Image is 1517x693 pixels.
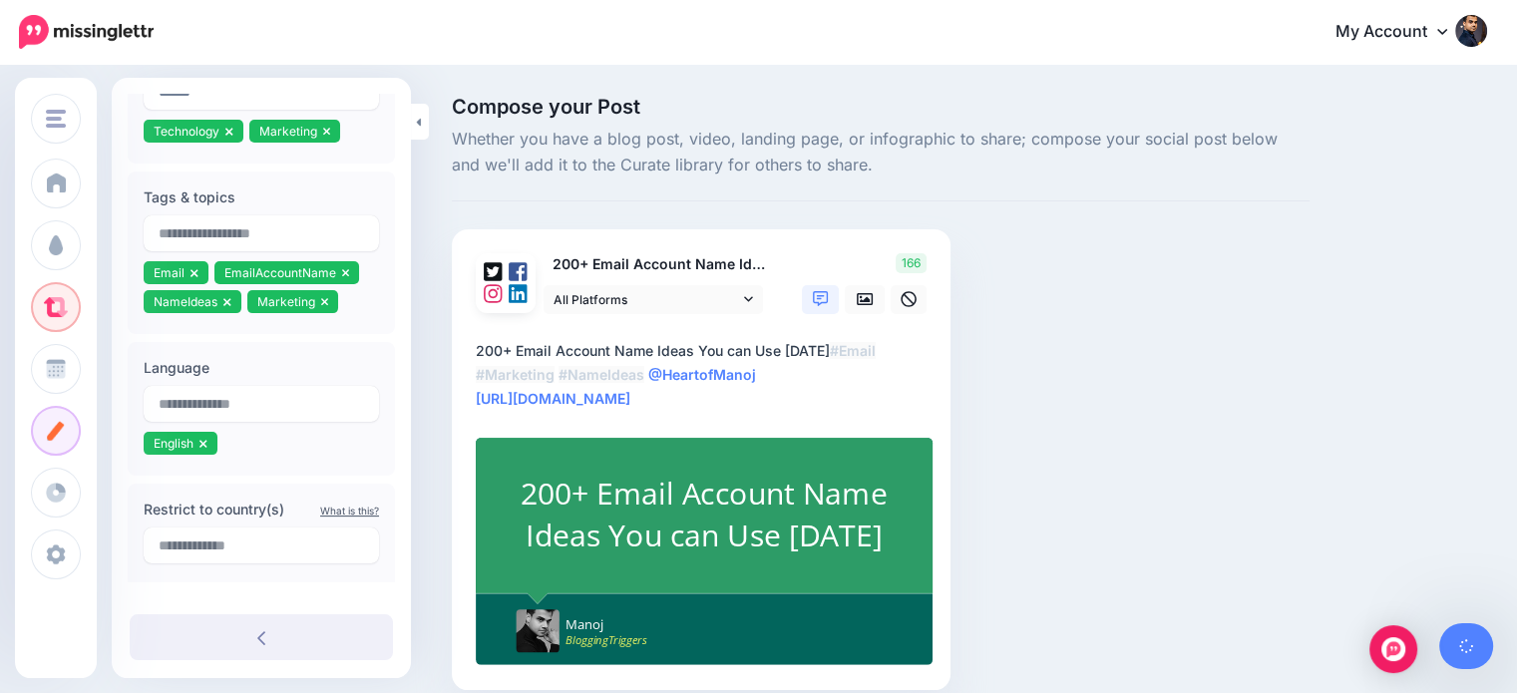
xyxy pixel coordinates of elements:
div: 200+ Email Account Name Ideas You can Use [DATE] [476,339,935,411]
span: English [154,436,193,451]
span: NameIdeas [154,294,217,309]
span: BloggingTriggers [566,632,646,649]
img: tab_domain_overview_orange.svg [54,116,70,132]
span: Email [154,265,185,280]
span: EmailAccountName [224,265,336,280]
span: Compose your Post [452,97,1310,117]
span: Marketing [259,124,317,139]
div: Domain: [DOMAIN_NAME] [52,52,219,68]
div: Open Intercom Messenger [1369,625,1417,673]
a: My Account [1316,8,1487,57]
span: Whether you have a blog post, video, landing page, or infographic to share; compose your social p... [452,127,1310,178]
a: All Platforms [544,285,763,314]
label: Language [144,356,379,380]
span: Manoj [566,616,603,633]
span: Technology [154,124,219,139]
a: What is this? [320,505,379,517]
img: tab_keywords_by_traffic_grey.svg [198,116,214,132]
label: Tags & topics [144,185,379,209]
div: Domain Overview [76,118,179,131]
img: logo_orange.svg [32,32,48,48]
span: All Platforms [554,289,739,310]
div: 200+ Email Account Name Ideas You can Use [DATE] [518,473,891,556]
p: 200+ Email Account Name Ideas You can Use [DATE] [544,253,765,276]
img: Missinglettr [19,15,154,49]
label: Restrict to country(s) [144,498,379,521]
span: 166 [896,253,927,273]
textarea: To enrich screen reader interactions, please activate Accessibility in Grammarly extension settings [476,339,935,411]
span: Marketing [257,294,315,309]
div: v 4.0.25 [56,32,98,48]
div: Keywords by Traffic [220,118,336,131]
img: menu.png [46,110,66,128]
img: website_grey.svg [32,52,48,68]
